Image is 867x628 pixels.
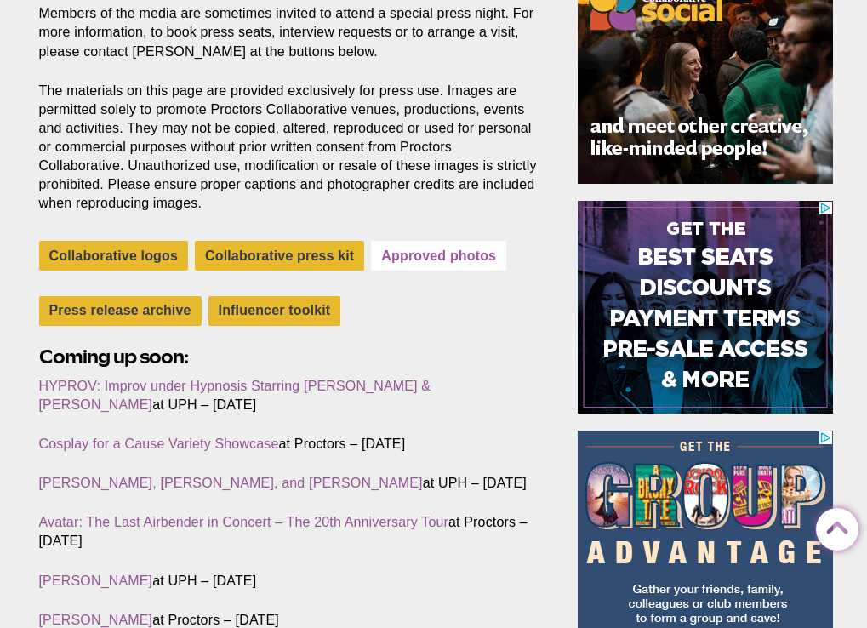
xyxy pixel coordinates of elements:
[39,613,153,627] a: [PERSON_NAME]
[39,474,539,493] p: at UPH – [DATE]
[208,296,341,326] a: Influencer toolkit
[39,82,539,214] p: The materials on this page are provided exclusively for press use. Images are permitted solely to...
[39,344,539,370] h2: Coming up soon:
[39,476,423,490] a: [PERSON_NAME], [PERSON_NAME], and [PERSON_NAME]
[39,241,189,271] a: Collaborative logos
[39,513,539,551] p: at Proctors – [DATE]
[816,509,850,543] a: Back to Top
[371,241,506,271] a: Approved photos
[39,572,539,591] p: at UPH – [DATE]
[39,377,539,414] p: at UPH – [DATE]
[39,435,539,454] p: at Proctors – [DATE]
[578,201,833,414] iframe: Advertisement
[39,437,279,451] a: Cosplay for a Cause Variety Showcase
[39,574,153,588] a: [PERSON_NAME]
[39,296,202,326] a: Press release archive
[39,379,431,412] a: HYPROV: Improv under Hypnosis Starring [PERSON_NAME] & [PERSON_NAME]
[195,241,364,271] a: Collaborative press kit
[39,515,449,529] a: Avatar: The Last Airbender in Concert – The 20th Anniversary Tour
